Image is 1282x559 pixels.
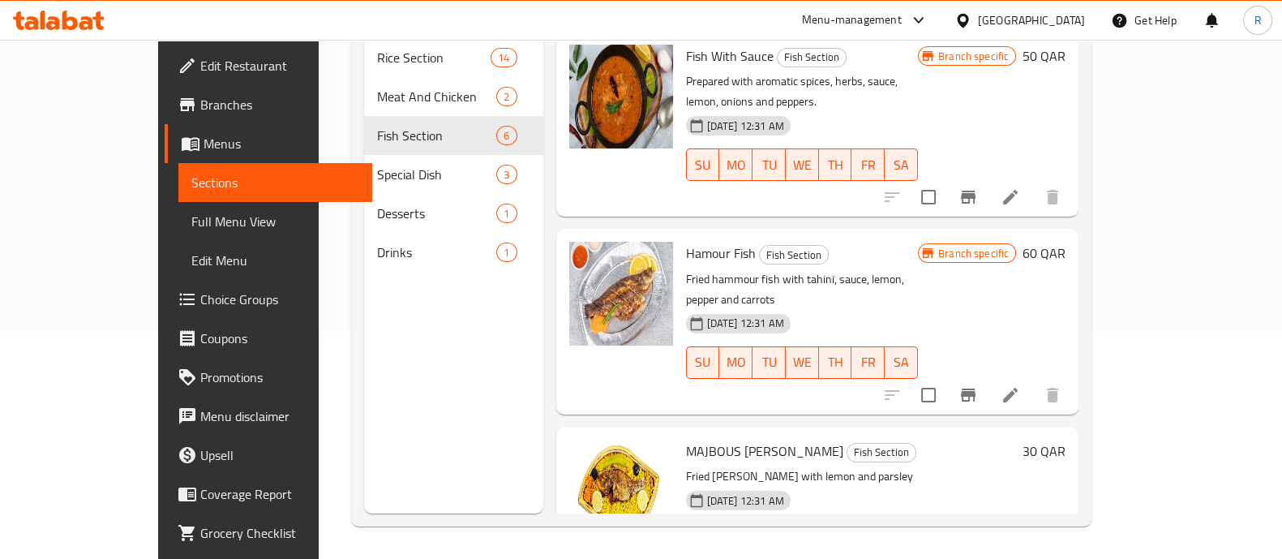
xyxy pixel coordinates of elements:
span: Fish Section [778,48,846,67]
div: items [496,165,517,184]
a: Edit menu item [1001,385,1020,405]
h6: 50 QAR [1023,45,1065,67]
button: delete [1033,376,1072,415]
button: TU [752,148,786,181]
span: FR [858,350,878,374]
div: Meat And Chicken2 [364,77,542,116]
span: 14 [491,50,516,66]
img: Fish With Sauce [569,45,673,148]
div: [GEOGRAPHIC_DATA] [978,11,1085,29]
button: WE [786,346,819,379]
button: TH [819,148,852,181]
div: Rice Section [377,48,491,67]
p: Fried [PERSON_NAME] with lemon and parsley [686,467,1017,487]
a: Grocery Checklist [165,514,372,553]
button: WE [786,148,819,181]
button: MO [719,346,752,379]
span: SA [891,153,911,177]
div: Special Dish [377,165,496,184]
img: MAJBOUS Sherry Fish [569,440,673,544]
span: Edit Menu [191,251,359,270]
span: SA [891,350,911,374]
span: Grocery Checklist [200,523,359,543]
div: Special Dish3 [364,155,542,194]
img: Hamour Fish [569,242,673,346]
span: Hamour Fish [686,241,756,265]
span: Desserts [377,204,496,223]
p: Prepared with aromatic spices, herbs, sauce, lemon, onions and peppers. [686,71,918,112]
button: MO [719,148,752,181]
a: Edit menu item [1001,187,1020,207]
div: Menu-management [802,11,902,30]
a: Upsell [165,436,372,475]
a: Promotions [165,358,372,397]
span: Menus [204,134,359,153]
a: Menus [165,124,372,163]
a: Sections [178,163,372,202]
span: Menu disclaimer [200,406,359,426]
span: R [1254,11,1261,29]
span: Full Menu View [191,212,359,231]
span: WE [792,350,813,374]
span: Fish Section [377,126,496,145]
button: FR [851,346,885,379]
nav: Menu sections [364,32,542,278]
div: items [496,87,517,106]
div: Fish Section6 [364,116,542,155]
span: 1 [497,245,516,260]
span: Sections [191,173,359,192]
div: Fish Section [759,245,829,264]
div: Desserts1 [364,194,542,233]
a: Edit Restaurant [165,46,372,85]
button: delete [1033,178,1072,217]
button: SU [686,346,720,379]
a: Coupons [165,319,372,358]
span: MO [726,153,746,177]
span: TH [825,350,846,374]
button: TU [752,346,786,379]
span: [DATE] 12:31 AM [701,316,791,331]
span: Drinks [377,243,496,262]
div: Fish Section [777,48,847,67]
span: WE [792,153,813,177]
span: Coupons [200,329,359,348]
div: Fish Section [847,443,916,462]
span: Branches [200,95,359,114]
p: Fried hammour fish with tahini, sauce, lemon, pepper and carrots [686,269,918,310]
span: Branch specific [932,246,1015,261]
div: Rice Section14 [364,38,542,77]
a: Full Menu View [178,202,372,241]
span: MAJBOUS [PERSON_NAME] [686,439,843,463]
span: SU [693,153,714,177]
button: FR [851,148,885,181]
span: Edit Restaurant [200,56,359,75]
span: Upsell [200,445,359,465]
span: TU [759,153,779,177]
span: 2 [497,89,516,105]
span: [DATE] 12:31 AM [701,493,791,509]
a: Choice Groups [165,280,372,319]
button: Branch-specific-item [949,376,988,415]
span: Meat And Chicken [377,87,496,106]
button: TH [819,346,852,379]
span: Select to update [911,378,945,412]
span: MO [726,350,746,374]
a: Coverage Report [165,475,372,514]
a: Branches [165,85,372,124]
h6: 30 QAR [1023,440,1065,462]
span: TH [825,153,846,177]
span: Coverage Report [200,484,359,504]
span: Fish Section [760,246,828,264]
span: TU [759,350,779,374]
div: Drinks1 [364,233,542,272]
div: items [496,243,517,262]
span: 6 [497,128,516,144]
span: [DATE] 12:31 AM [701,118,791,134]
span: 1 [497,206,516,221]
span: Choice Groups [200,290,359,309]
span: Branch specific [932,49,1015,64]
div: items [491,48,517,67]
span: 3 [497,167,516,183]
